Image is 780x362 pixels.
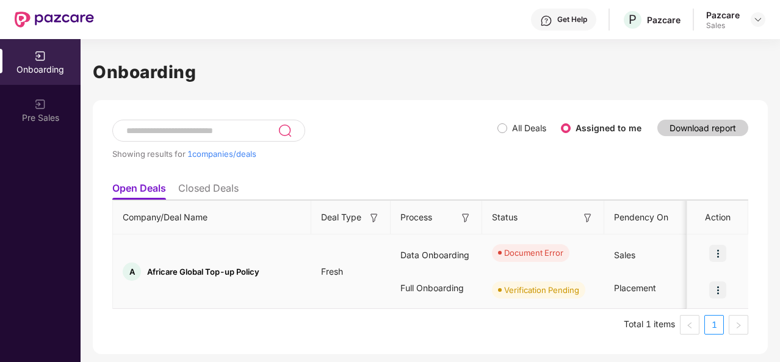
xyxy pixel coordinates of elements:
[147,267,259,277] span: Africare Global Top-up Policy
[709,281,726,299] img: icon
[647,14,681,26] div: Pazcare
[614,211,668,224] span: Pendency On
[512,123,546,133] label: All Deals
[705,316,723,334] a: 1
[614,250,635,260] span: Sales
[368,212,380,224] img: svg+xml;base64,PHN2ZyB3aWR0aD0iMTYiIGhlaWdodD0iMTYiIHZpZXdCb3g9IjAgMCAxNiAxNiIgZmlsbD0ibm9uZSIgeG...
[687,201,748,234] th: Action
[187,149,256,159] span: 1 companies/deals
[706,9,740,21] div: Pazcare
[624,315,675,335] li: Total 1 items
[278,123,292,138] img: svg+xml;base64,PHN2ZyB3aWR0aD0iMjQiIGhlaWdodD0iMjUiIHZpZXdCb3g9IjAgMCAyNCAyNSIgZmlsbD0ibm9uZSIgeG...
[680,315,699,335] li: Previous Page
[112,182,166,200] li: Open Deals
[123,262,141,281] div: A
[557,15,587,24] div: Get Help
[729,315,748,335] li: Next Page
[391,272,482,305] div: Full Onboarding
[112,149,497,159] div: Showing results for
[113,201,311,234] th: Company/Deal Name
[735,322,742,329] span: right
[704,315,724,335] li: 1
[582,212,594,224] img: svg+xml;base64,PHN2ZyB3aWR0aD0iMTYiIGhlaWdodD0iMTYiIHZpZXdCb3g9IjAgMCAxNiAxNiIgZmlsbD0ibm9uZSIgeG...
[753,15,763,24] img: svg+xml;base64,PHN2ZyBpZD0iRHJvcGRvd24tMzJ4MzIiIHhtbG5zPSJodHRwOi8vd3d3LnczLm9yZy8yMDAwL3N2ZyIgd2...
[576,123,641,133] label: Assigned to me
[614,283,656,293] span: Placement
[178,182,239,200] li: Closed Deals
[504,247,563,259] div: Document Error
[34,50,46,62] img: svg+xml;base64,PHN2ZyB3aWR0aD0iMjAiIGhlaWdodD0iMjAiIHZpZXdCb3g9IjAgMCAyMCAyMCIgZmlsbD0ibm9uZSIgeG...
[460,212,472,224] img: svg+xml;base64,PHN2ZyB3aWR0aD0iMTYiIGhlaWdodD0iMTYiIHZpZXdCb3g9IjAgMCAxNiAxNiIgZmlsbD0ibm9uZSIgeG...
[504,284,579,296] div: Verification Pending
[93,59,768,85] h1: Onboarding
[686,322,693,329] span: left
[706,21,740,31] div: Sales
[729,315,748,335] button: right
[540,15,552,27] img: svg+xml;base64,PHN2ZyBpZD0iSGVscC0zMngzMiIgeG1sbnM9Imh0dHA6Ly93d3cudzMub3JnLzIwMDAvc3ZnIiB3aWR0aD...
[391,239,482,272] div: Data Onboarding
[709,245,726,262] img: icon
[321,211,361,224] span: Deal Type
[34,98,46,110] img: svg+xml;base64,PHN2ZyB3aWR0aD0iMjAiIGhlaWdodD0iMjAiIHZpZXdCb3g9IjAgMCAyMCAyMCIgZmlsbD0ibm9uZSIgeG...
[400,211,432,224] span: Process
[492,211,518,224] span: Status
[629,12,637,27] span: P
[15,12,94,27] img: New Pazcare Logo
[657,120,748,136] button: Download report
[680,315,699,335] button: left
[311,266,353,277] span: Fresh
